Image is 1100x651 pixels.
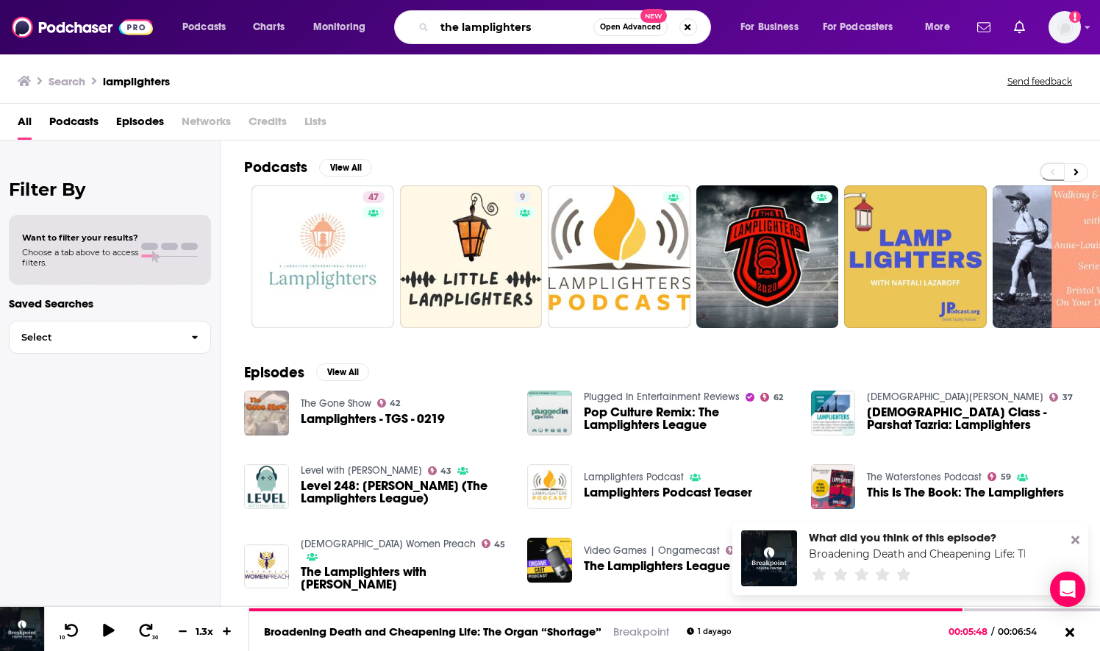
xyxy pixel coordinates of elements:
[133,622,161,641] button: 30
[182,17,226,38] span: Podcasts
[304,110,326,140] span: Lists
[103,74,170,88] h3: lamplighters
[925,17,950,38] span: More
[301,480,510,505] span: Level 248: [PERSON_NAME] (The Lamplighters League)
[1049,11,1081,43] img: User Profile
[740,17,799,38] span: For Business
[593,18,668,36] button: Open AdvancedNew
[57,622,85,641] button: 10
[49,74,85,88] h3: Search
[251,185,394,328] a: 47
[971,15,996,40] a: Show notifications dropdown
[264,625,601,638] a: Broadening Death and Cheapening Life: The Organ “Shortage”
[301,480,510,505] a: Level 248: Jon Everist (The Lamplighters League)
[809,530,1025,544] div: What did you think of this episode?
[193,625,218,637] div: 1.3 x
[584,391,740,403] a: Plugged In Entertainment Reviews
[9,296,211,310] p: Saved Searches
[584,560,730,572] a: The Lamplighters League
[867,486,1064,499] span: This Is The Book: The Lamplighters
[1003,75,1076,88] button: Send feedback
[9,179,211,200] h2: Filter By
[949,626,991,637] span: 00:05:48
[527,391,572,435] img: Pop Culture Remix: The Lamplighters League
[301,538,476,550] a: Catholic Women Preach
[152,635,158,641] span: 30
[301,413,445,425] a: Lamplighters - TGS - 0219
[514,191,531,203] a: 9
[867,406,1076,431] a: Torah Class - Parshat Tazria: Lamplighters
[613,625,669,638] a: Breakpoint
[823,17,893,38] span: For Podcasters
[811,464,856,509] img: This Is The Book: The Lamplighters
[244,363,369,382] a: EpisodesView All
[584,471,684,483] a: Lamplighters Podcast
[22,232,138,243] span: Want to filter your results?
[1049,11,1081,43] button: Show profile menu
[867,406,1076,431] span: [DEMOGRAPHIC_DATA] Class - Parshat Tazria: Lamplighters
[303,15,385,39] button: open menu
[994,626,1051,637] span: 00:06:54
[991,626,994,637] span: /
[435,15,593,39] input: Search podcasts, credits, & more...
[12,13,153,41] img: Podchaser - Follow, Share and Rate Podcasts
[741,530,797,586] img: Broadening Death and Cheapening Life: The Organ “Shortage”
[9,321,211,354] button: Select
[915,15,968,39] button: open menu
[243,15,293,39] a: Charts
[408,10,725,44] div: Search podcasts, credits, & more...
[368,191,379,205] span: 47
[400,185,543,328] a: 9
[244,158,372,177] a: PodcastsView All
[584,486,752,499] a: Lamplighters Podcast Teaser
[49,110,99,140] a: Podcasts
[726,546,749,555] a: 30
[244,544,289,589] img: The Lamplighters with Jackie Minnock
[811,391,856,435] img: Torah Class - Parshat Tazria: Lamplighters
[18,110,32,140] a: All
[520,191,525,205] span: 9
[244,363,304,382] h2: Episodes
[172,15,245,39] button: open menu
[584,406,793,431] a: Pop Culture Remix: The Lamplighters League
[527,538,572,583] img: The Lamplighters League
[244,464,289,509] img: Level 248: Jon Everist (The Lamplighters League)
[428,466,452,475] a: 43
[988,472,1011,481] a: 59
[301,397,371,410] a: The Gone Show
[1049,11,1081,43] span: Logged in as nwierenga
[390,400,400,407] span: 42
[22,247,138,268] span: Choose a tab above to access filters.
[867,471,982,483] a: The Waterstones Podcast
[253,17,285,38] span: Charts
[687,627,731,636] div: 1 day ago
[316,363,369,381] button: View All
[362,191,385,203] a: 47
[730,15,817,39] button: open menu
[482,539,506,548] a: 45
[60,635,65,641] span: 10
[1050,572,1085,607] div: Open Intercom Messenger
[1049,393,1073,402] a: 37
[244,391,289,435] a: Lamplighters - TGS - 0219
[1001,474,1011,480] span: 59
[1069,11,1081,23] svg: Add a profile image
[301,566,510,591] a: The Lamplighters with Jackie Minnock
[1062,394,1073,401] span: 37
[313,17,365,38] span: Monitoring
[116,110,164,140] a: Episodes
[1008,15,1031,40] a: Show notifications dropdown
